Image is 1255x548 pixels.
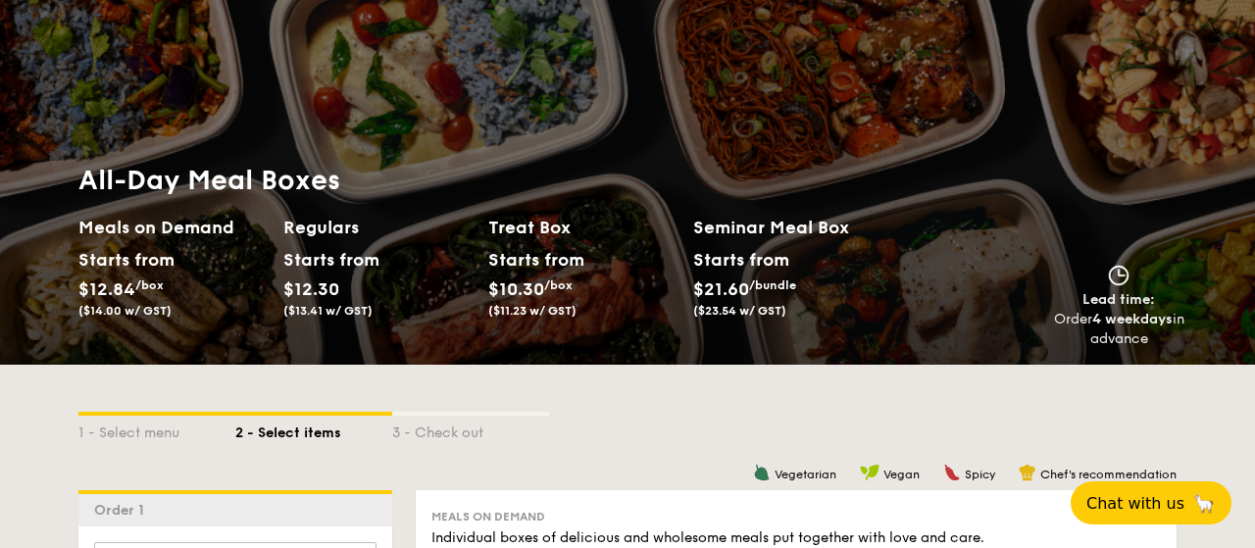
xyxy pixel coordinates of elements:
img: icon-chef-hat.a58ddaea.svg [1019,464,1036,481]
span: Chat with us [1086,494,1184,513]
h2: Seminar Meal Box [693,214,898,241]
h1: All-Day Meal Boxes [78,163,898,198]
div: Starts from [488,245,576,274]
span: /box [135,278,164,292]
span: $12.84 [78,278,135,300]
div: Starts from [78,245,166,274]
span: $10.30 [488,278,544,300]
span: ($11.23 w/ GST) [488,304,577,318]
strong: 4 weekdays [1092,311,1173,327]
h2: Meals on Demand [78,214,268,241]
div: Starts from [283,245,371,274]
img: icon-vegetarian.fe4039eb.svg [753,464,771,481]
span: ($13.41 w/ GST) [283,304,373,318]
span: /box [544,278,573,292]
span: $12.30 [283,278,339,300]
span: Vegetarian [775,468,836,481]
span: Lead time: [1082,291,1155,308]
span: Spicy [965,468,995,481]
div: 3 - Check out [392,416,549,443]
img: icon-clock.2db775ea.svg [1104,265,1133,286]
span: Meals on Demand [431,510,545,523]
div: Order in advance [1053,310,1184,349]
button: Chat with us🦙 [1071,481,1231,524]
span: Chef's recommendation [1040,468,1177,481]
span: Order 1 [94,502,152,519]
span: Vegan [883,468,920,481]
h2: Treat Box [488,214,678,241]
span: /bundle [749,278,796,292]
span: $21.60 [693,278,749,300]
span: 🦙 [1192,492,1216,515]
img: icon-vegan.f8ff3823.svg [860,464,879,481]
span: ($14.00 w/ GST) [78,304,172,318]
div: 1 - Select menu [78,416,235,443]
img: icon-spicy.37a8142b.svg [943,464,961,481]
h2: Regulars [283,214,473,241]
div: Starts from [693,245,788,274]
div: 2 - Select items [235,416,392,443]
span: ($23.54 w/ GST) [693,304,786,318]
